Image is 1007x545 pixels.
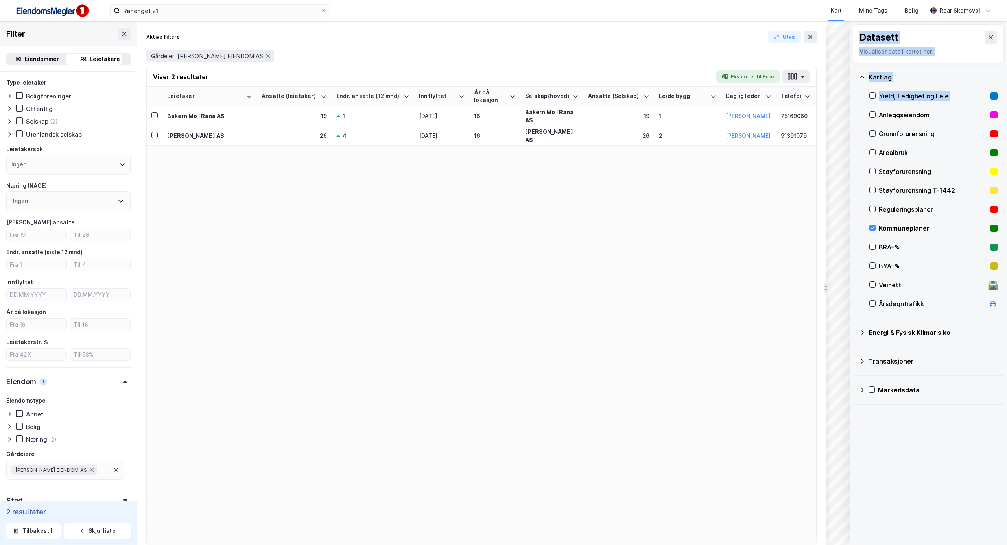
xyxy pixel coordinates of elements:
div: Kontrollprogram for chat [968,507,1007,545]
div: Utenlandsk selskap [26,131,82,138]
div: Støyforurensning [879,167,987,176]
div: Roar Skomsvoll [940,6,982,15]
div: Sted [6,496,23,505]
div: 16 [474,131,516,140]
div: Leietaker [167,92,243,100]
div: Leietakerstr. % [6,337,48,347]
input: Fra 16 [7,319,66,331]
button: Utvid [768,31,801,43]
div: (2) [50,118,58,125]
div: Eiendomstype [6,396,46,405]
div: Leietakere [90,54,120,64]
div: Bakern Mo I Rana AS [167,112,252,120]
span: Gårdeier: [PERSON_NAME] EIENDOM AS [151,52,263,60]
iframe: Chat Widget [968,507,1007,545]
div: 19 [262,112,327,120]
span: [PERSON_NAME] EIENDOM AS [15,467,87,473]
div: 2 [659,131,716,140]
div: Gårdeiere [6,449,35,459]
input: Søk på adresse, matrikkel, gårdeiere, leietakere eller personer [120,5,321,17]
div: 16 [474,112,516,120]
div: Kart [831,6,842,15]
div: Endr. ansatte (siste 12 mnd) [6,248,83,257]
div: Innflyttet [6,277,33,287]
div: Årsdøgntrafikk [879,299,985,309]
input: DD.MM.YYYY [7,289,66,301]
div: Næring (NACE) [6,181,47,190]
div: Kartlag [869,72,998,82]
div: BRA–% [879,242,987,252]
div: Anleggseiendom [879,110,987,120]
div: Transaksjoner [869,357,998,366]
div: Ansatte (leietaker) [262,92,317,100]
div: Støyforurensning T-1442 [879,186,987,195]
div: Ingen [11,160,26,169]
div: (2) [49,436,57,443]
div: Kommuneplaner [879,224,987,233]
div: Bolig [905,6,918,15]
button: Eksporter til Excel [716,70,780,83]
div: Bolig [26,423,41,430]
div: [DATE] [419,131,465,140]
div: 1 [343,112,345,120]
div: [PERSON_NAME] AS [525,127,579,144]
div: Aktive filtere [146,34,180,40]
div: BYA–% [879,261,987,271]
div: Boligforeninger [26,92,71,100]
div: 2 resultater [6,507,131,517]
input: Fra 1 [7,259,66,271]
div: [PERSON_NAME] ansatte [6,218,75,227]
div: [DATE] [419,112,465,120]
div: Offentlig [26,105,53,113]
div: År på lokasjon [474,89,506,103]
div: Visualiser data i kartet her. [859,47,997,56]
button: Tilbakestill [6,523,61,539]
div: Annet [26,410,43,418]
input: DD.MM.YYYY [70,289,130,301]
div: Telefon [781,92,801,100]
div: Bakern Mo I Rana AS [525,108,579,124]
div: [PERSON_NAME] AS [167,131,252,140]
div: Leietakersøk [6,144,43,154]
div: Daglig leder [726,92,762,100]
div: Mine Tags [859,6,887,15]
div: Veinett [879,280,985,290]
div: Datasett [859,31,898,44]
div: Ansatte (Selskap) [588,92,640,100]
input: Fra 19 [7,229,66,241]
div: Selskap/hovedenhet [525,92,569,100]
div: Markedsdata [878,385,998,395]
div: 26 [588,131,649,140]
input: Til 16 [70,319,130,331]
div: Selskap [26,118,48,125]
div: Filter [6,28,25,40]
div: 1 [659,112,716,120]
div: 4 [343,131,347,140]
div: År på lokasjon [6,307,46,317]
input: Til 26 [70,229,130,241]
div: Leide bygg [659,92,707,100]
div: Ingen [13,196,28,206]
button: Skjul liste [64,523,131,539]
div: Yield, Ledighet og Leie [879,91,987,101]
div: Arealbruk [879,148,987,157]
div: Næring [26,436,47,443]
div: Eiendommer [25,54,59,64]
div: Grunnforurensning [879,129,987,139]
div: Reguleringsplaner [879,205,987,214]
div: Type leietaker [6,78,46,87]
div: 75169060 [781,112,811,120]
div: 26 [262,131,327,140]
div: Eiendom [6,377,36,386]
div: 19 [588,112,649,120]
div: Endr. ansatte (12 mnd) [336,92,400,100]
img: F4PB6Px+NJ5v8B7XTbfpPpyloAAAAASUVORK5CYII= [13,2,91,20]
div: 🛣️ [988,280,998,290]
div: Energi & Fysisk Klimarisiko [869,328,998,337]
input: Til 4 [70,259,130,271]
div: Viser 2 resultater [153,72,208,81]
input: Fra 42% [7,349,66,360]
div: 1 [39,378,47,386]
input: Til 58% [70,349,130,360]
div: 91391079 [781,131,811,140]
